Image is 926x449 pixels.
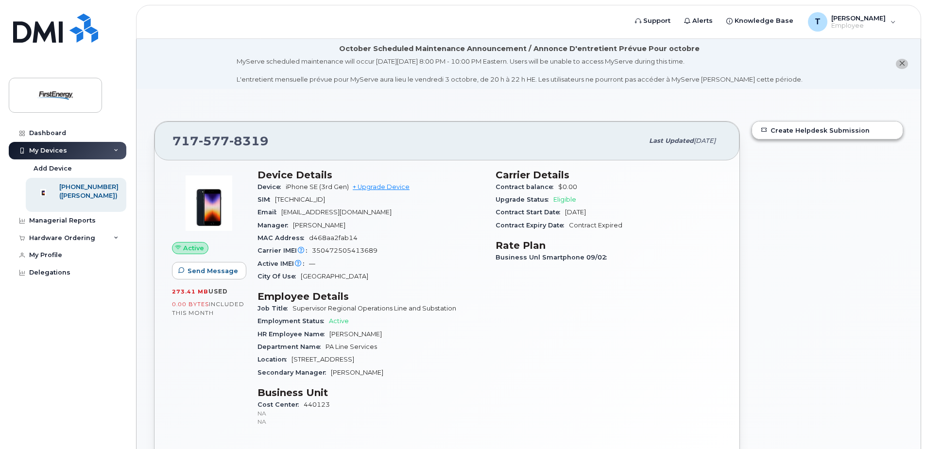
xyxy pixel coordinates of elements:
span: Manager [257,222,293,229]
span: Employment Status [257,317,329,325]
p: NA [257,417,484,426]
h3: Device Details [257,169,484,181]
span: Carrier IMEI [257,247,312,254]
iframe: Messenger Launcher [884,407,919,442]
h3: Business Unit [257,387,484,398]
h3: Carrier Details [496,169,722,181]
h3: Employee Details [257,291,484,302]
p: NA [257,409,484,417]
span: Location [257,356,292,363]
span: HR Employee Name [257,330,329,338]
a: + Upgrade Device [353,183,410,190]
span: Supervisor Regional Operations Line and Substation [292,305,456,312]
span: Upgrade Status [496,196,553,203]
span: Active [329,317,349,325]
span: 0.00 Bytes [172,301,209,308]
span: iPhone SE (3rd Gen) [286,183,349,190]
span: Contract Expiry Date [496,222,569,229]
span: $0.00 [558,183,577,190]
span: [DATE] [694,137,716,144]
span: Eligible [553,196,576,203]
div: October Scheduled Maintenance Announcement / Annonce D'entretient Prévue Pour octobre [339,44,700,54]
span: Last updated [649,137,694,144]
h3: Rate Plan [496,240,722,251]
span: — [309,260,315,267]
button: Send Message [172,262,246,279]
span: [GEOGRAPHIC_DATA] [301,273,368,280]
span: City Of Use [257,273,301,280]
span: Send Message [188,266,238,276]
button: close notification [896,59,908,69]
span: Contract Start Date [496,208,565,216]
span: SIM [257,196,275,203]
span: [PERSON_NAME] [329,330,382,338]
span: Active [183,243,204,253]
span: Email [257,208,281,216]
span: Business Unl Smartphone 09/02 [496,254,612,261]
span: PA Line Services [326,343,377,350]
span: Contract balance [496,183,558,190]
span: Department Name [257,343,326,350]
span: [STREET_ADDRESS] [292,356,354,363]
img: image20231002-3703462-1angbar.jpeg [180,174,238,232]
span: 8319 [229,134,269,148]
span: [PERSON_NAME] [331,369,383,376]
div: MyServe scheduled maintenance will occur [DATE][DATE] 8:00 PM - 10:00 PM Eastern. Users will be u... [237,57,803,84]
span: [DATE] [565,208,586,216]
span: [PERSON_NAME] [293,222,345,229]
span: 440123 [257,401,484,426]
span: d468aa2fab14 [309,234,358,242]
span: Job Title [257,305,292,312]
span: [EMAIL_ADDRESS][DOMAIN_NAME] [281,208,392,216]
span: 350472505413689 [312,247,377,254]
span: MAC Address [257,234,309,242]
span: 717 [172,134,269,148]
span: Cost Center [257,401,304,408]
span: 273.41 MB [172,288,208,295]
span: Device [257,183,286,190]
a: Create Helpdesk Submission [752,121,903,139]
span: [TECHNICAL_ID] [275,196,325,203]
span: 577 [199,134,229,148]
span: Active IMEI [257,260,309,267]
span: included this month [172,300,244,316]
span: Contract Expired [569,222,622,229]
span: used [208,288,228,295]
span: Secondary Manager [257,369,331,376]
